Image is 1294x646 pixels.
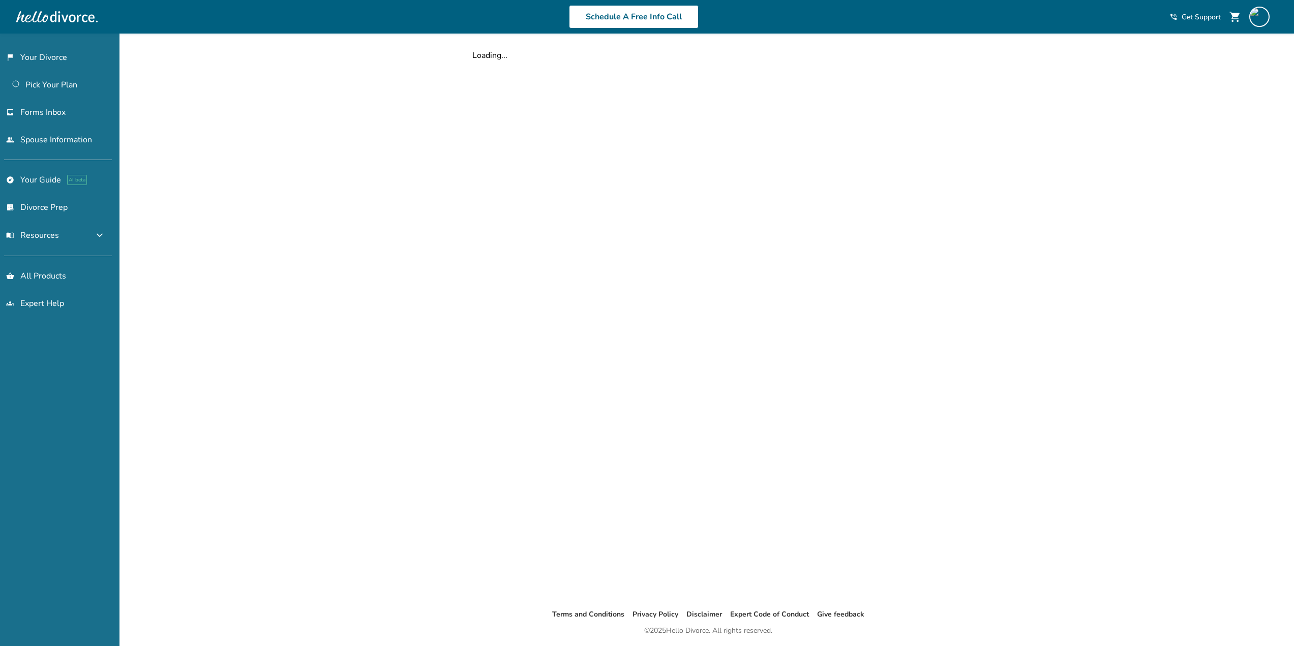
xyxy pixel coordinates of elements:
[20,107,66,118] span: Forms Inbox
[569,5,699,28] a: Schedule A Free Info Call
[67,175,87,185] span: AI beta
[1182,12,1221,22] span: Get Support
[6,231,14,239] span: menu_book
[1169,12,1221,22] a: phone_in_talkGet Support
[817,608,864,621] li: Give feedback
[6,230,59,241] span: Resources
[1229,11,1241,23] span: shopping_cart
[730,609,809,619] a: Expert Code of Conduct
[6,53,14,61] span: flag_2
[6,299,14,307] span: groups
[6,203,14,211] span: list_alt_check
[472,50,944,61] div: Loading...
[6,272,14,280] span: shopping_basket
[633,609,678,619] a: Privacy Policy
[686,608,722,621] li: Disclaimer
[644,625,772,637] div: © 2025 Hello Divorce. All rights reserved.
[94,229,106,241] span: expand_more
[6,136,14,144] span: people
[6,176,14,184] span: explore
[1169,13,1178,21] span: phone_in_talk
[1249,7,1270,27] img: charles@cinedeck.com
[552,609,624,619] a: Terms and Conditions
[6,108,14,116] span: inbox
